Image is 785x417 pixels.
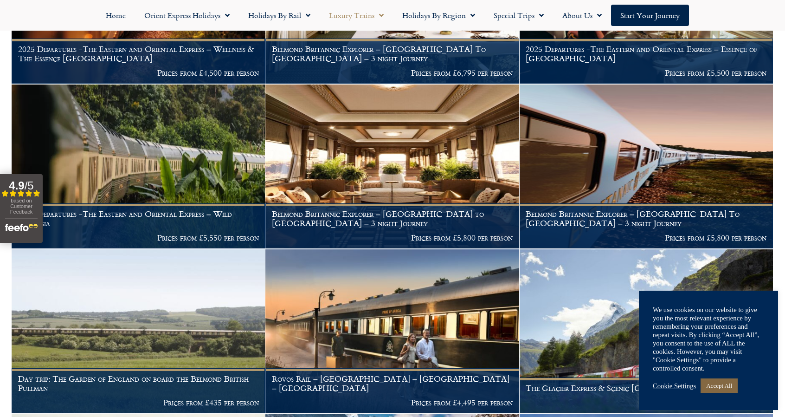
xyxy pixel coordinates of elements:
[272,45,513,63] h1: Belmond Britannic Explorer – [GEOGRAPHIC_DATA] To [GEOGRAPHIC_DATA] – 3 night Journey
[611,5,689,26] a: Start your Journey
[12,249,265,414] a: Day trip: The Garden of England on board the Belmond British Pullman Prices from £435 per person
[18,374,259,392] h1: Day trip: The Garden of England on board the Belmond British Pullman
[520,249,773,414] a: The Glacier Express & Scenic [GEOGRAPHIC_DATA] Prices From £1,895 per person
[239,5,320,26] a: Holidays by Rail
[484,5,553,26] a: Special Trips
[526,45,766,63] h1: 2025 Departures -The Eastern and Oriental Express – Essence of [GEOGRAPHIC_DATA]
[272,374,513,392] h1: Rovos Rail – [GEOGRAPHIC_DATA] – [GEOGRAPHIC_DATA] – [GEOGRAPHIC_DATA]
[526,384,766,393] h1: The Glacier Express & Scenic [GEOGRAPHIC_DATA]
[135,5,239,26] a: Orient Express Holidays
[526,209,766,228] h1: Belmond Britannic Explorer – [GEOGRAPHIC_DATA] To [GEOGRAPHIC_DATA] – 3 night Journey
[18,233,259,242] p: Prices from £5,550 per person
[18,209,259,228] h1: 2025 Departures -The Eastern and Oriental Express – Wild Malaysia
[526,68,766,78] p: Prices from £5,500 per person
[272,68,513,78] p: Prices from £6,795 per person
[12,85,265,249] a: 2025 Departures -The Eastern and Oriental Express – Wild Malaysia Prices from £5,550 per person
[272,398,513,407] p: Prices from £4,495 per person
[18,398,259,407] p: Prices from £435 per person
[526,233,766,242] p: Prices from £5,800 per person
[553,5,611,26] a: About Us
[272,233,513,242] p: Prices from £5,800 per person
[18,68,259,78] p: Prices from £4,500 per person
[265,85,519,249] a: Belmond Britannic Explorer – [GEOGRAPHIC_DATA] to [GEOGRAPHIC_DATA] – 3 night Journey Prices from...
[520,85,773,249] a: Belmond Britannic Explorer – [GEOGRAPHIC_DATA] To [GEOGRAPHIC_DATA] – 3 night Journey Prices from...
[701,378,738,393] a: Accept All
[265,249,519,414] a: Rovos Rail – [GEOGRAPHIC_DATA] – [GEOGRAPHIC_DATA] – [GEOGRAPHIC_DATA] Prices from £4,495 per person
[5,5,780,26] nav: Menu
[320,5,393,26] a: Luxury Trains
[272,209,513,228] h1: Belmond Britannic Explorer – [GEOGRAPHIC_DATA] to [GEOGRAPHIC_DATA] – 3 night Journey
[97,5,135,26] a: Home
[653,306,764,372] div: We use cookies on our website to give you the most relevant experience by remembering your prefer...
[393,5,484,26] a: Holidays by Region
[18,45,259,63] h1: 2025 Departures -The Eastern and Oriental Express – Wellness & The Essence [GEOGRAPHIC_DATA]
[653,382,696,390] a: Cookie Settings
[265,249,519,413] img: Pride Of Africa Train Holiday
[526,398,766,407] p: Prices From £1,895 per person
